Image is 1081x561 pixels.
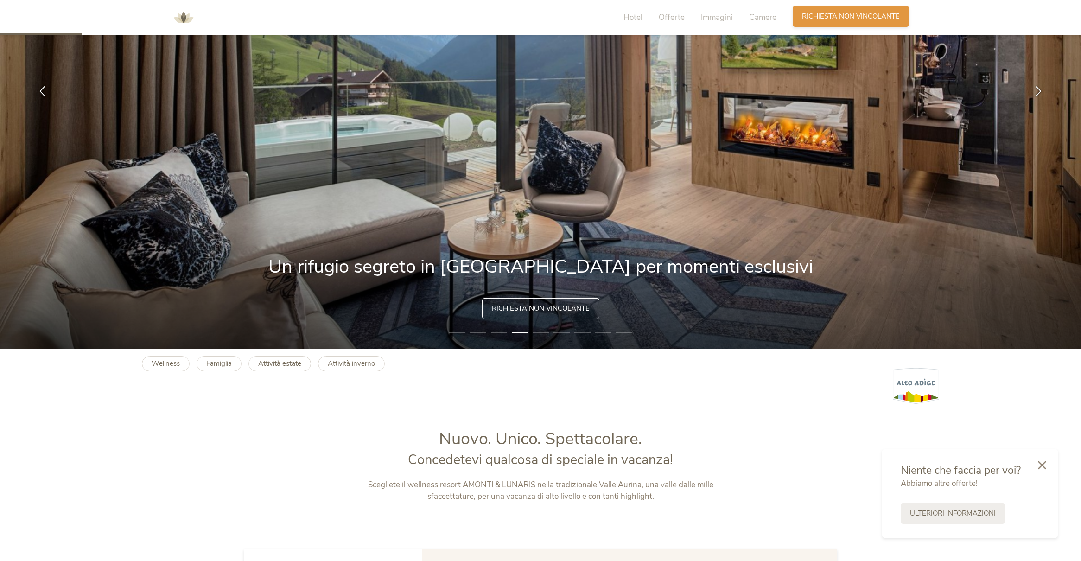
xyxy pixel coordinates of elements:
[439,427,642,450] span: Nuovo. Unico. Spettacolare.
[152,359,180,368] b: Wellness
[901,463,1021,478] span: Niente che faccia per voi?
[197,356,242,371] a: Famiglia
[142,356,190,371] a: Wellness
[206,359,232,368] b: Famiglia
[659,12,685,23] span: Offerte
[749,12,776,23] span: Camere
[802,12,900,21] span: Richiesta non vincolante
[170,4,197,32] img: AMONTI & LUNARIS Wellnessresort
[248,356,311,371] a: Attività estate
[347,479,734,503] p: Scegliete il wellness resort AMONTI & LUNARIS nella tradizionale Valle Aurina, una valle dalle mi...
[318,356,385,371] a: Attività inverno
[492,304,590,313] span: Richiesta non vincolante
[328,359,375,368] b: Attività inverno
[408,451,673,469] span: Concedetevi qualcosa di speciale in vacanza!
[701,12,733,23] span: Immagini
[901,478,978,489] span: Abbiamo altre offerte!
[901,503,1005,524] a: Ulteriori informazioni
[623,12,642,23] span: Hotel
[893,368,939,404] img: Alto Adige
[258,359,301,368] b: Attività estate
[910,509,996,518] span: Ulteriori informazioni
[170,14,197,20] a: AMONTI & LUNARIS Wellnessresort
